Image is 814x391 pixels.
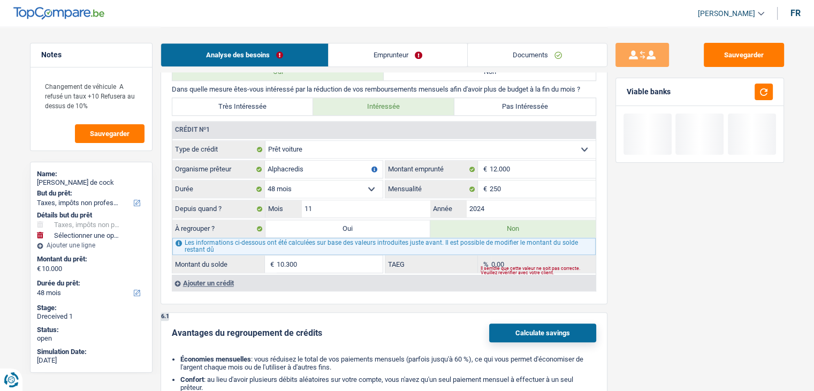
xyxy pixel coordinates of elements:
span: € [478,181,490,198]
a: Analyse des besoins [161,43,328,66]
label: Montant du prêt: [37,255,143,264]
button: Sauvegarder [75,124,144,143]
span: € [37,265,41,273]
label: Mensualité [385,181,478,198]
span: [PERSON_NAME] [698,9,755,18]
label: Année [430,200,467,217]
div: Status: [37,326,146,334]
div: Stage: [37,304,146,312]
a: Emprunteur [329,43,467,66]
button: Sauvegarder [704,43,784,67]
label: Type de crédit [172,141,265,158]
b: Confort [180,375,204,384]
div: Il semble que cette valeur ne soit pas correcte. Veuillez revérifier avec votre client. [481,268,596,273]
img: TopCompare Logo [13,7,104,20]
label: Montant du solde [172,255,265,273]
label: À regrouper ? [172,220,265,237]
label: Organisme prêteur [172,161,265,178]
label: But du prêt: [37,189,143,198]
div: Ajouter une ligne [37,242,146,249]
div: Crédit nº1 [172,126,212,133]
div: Avantages du regroupement de crédits [172,328,322,338]
a: Documents [468,43,607,66]
div: [PERSON_NAME] de cock [37,178,146,187]
label: Durée du prêt: [37,279,143,288]
div: open [37,334,146,343]
div: Name: [37,170,146,178]
span: % [478,255,491,273]
label: Pas Intéressée [454,98,596,115]
input: MM [302,200,431,217]
label: Montant emprunté [385,161,478,178]
span: € [265,255,277,273]
span: Sauvegarder [90,130,130,137]
div: [DATE] [37,356,146,365]
a: [PERSON_NAME] [689,5,764,22]
div: Ajouter un crédit [172,275,596,291]
label: Non [430,220,596,237]
p: Dans quelle mesure êtes-vous intéressé par la réduction de vos remboursements mensuels afin d'avo... [172,85,596,93]
span: € [478,161,490,178]
button: Calculate savings [489,324,596,342]
label: Depuis quand ? [172,200,265,217]
input: AAAA [467,200,596,217]
b: Économies mensuelles [180,355,251,363]
div: fr [790,8,801,18]
div: Simulation Date: [37,348,146,356]
div: Détails but du prêt [37,211,146,220]
label: Durée [172,181,265,198]
label: TAEG [385,255,478,273]
h5: Notes [41,50,141,59]
div: Les informations ci-dessous ont été calculées sur base des valeurs introduites juste avant. Il es... [172,238,596,255]
li: : vous réduisez le total de vos paiements mensuels (parfois jusqu'à 60 %), ce qui vous permet d'é... [180,355,596,371]
div: 6.1 [161,313,169,321]
label: Oui [265,220,431,237]
label: Intéressée [313,98,454,115]
label: Très Intéressée [172,98,314,115]
div: Viable banks [627,87,671,96]
label: Mois [265,200,302,217]
div: Dreceived 1 [37,312,146,321]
